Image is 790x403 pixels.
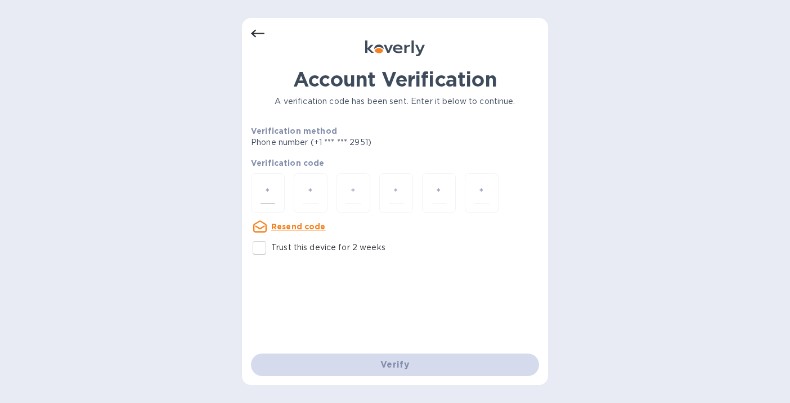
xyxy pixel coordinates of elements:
h1: Account Verification [251,67,539,91]
p: A verification code has been sent. Enter it below to continue. [251,96,539,107]
p: Trust this device for 2 weeks [271,242,385,253]
u: Resend code [271,222,326,231]
p: Verification code [251,157,539,169]
b: Verification method [251,126,337,135]
p: Phone number (+1 *** *** 2951) [251,137,457,148]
